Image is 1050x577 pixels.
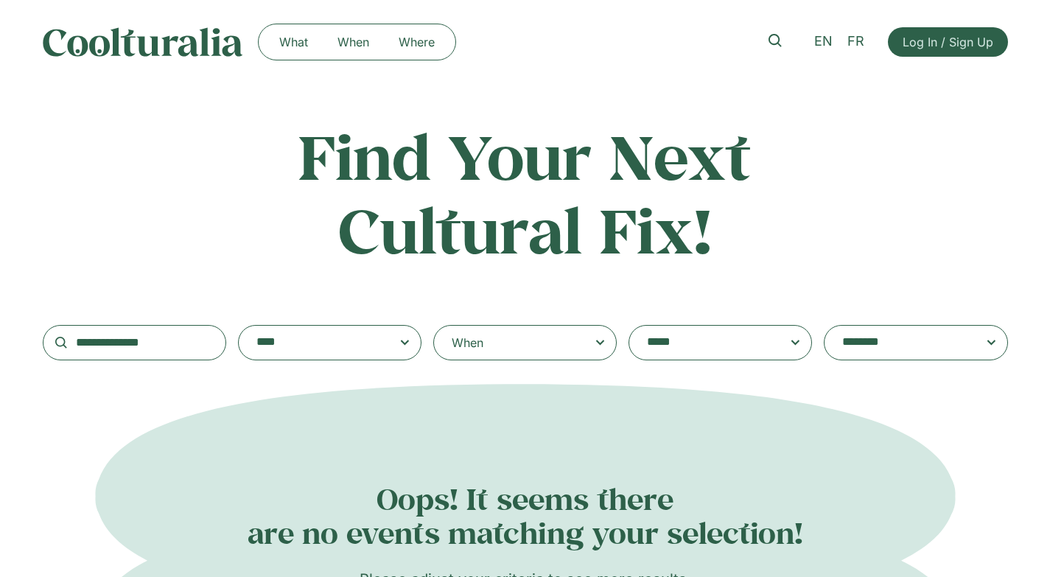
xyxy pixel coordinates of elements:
[256,332,374,353] textarea: Search
[888,27,1008,57] a: Log In / Sign Up
[847,34,864,49] span: FR
[840,31,872,52] a: FR
[384,30,449,54] a: Where
[814,34,833,49] span: EN
[265,30,449,54] nav: Menu
[43,482,1008,551] h2: Oops! It seems there are no events matching your selection!
[265,30,323,54] a: What
[236,119,815,266] h2: Find Your Next Cultural Fix!
[323,30,384,54] a: When
[842,332,960,353] textarea: Search
[452,334,483,352] div: When
[807,31,840,52] a: EN
[903,33,993,51] span: Log In / Sign Up
[647,332,765,353] textarea: Search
